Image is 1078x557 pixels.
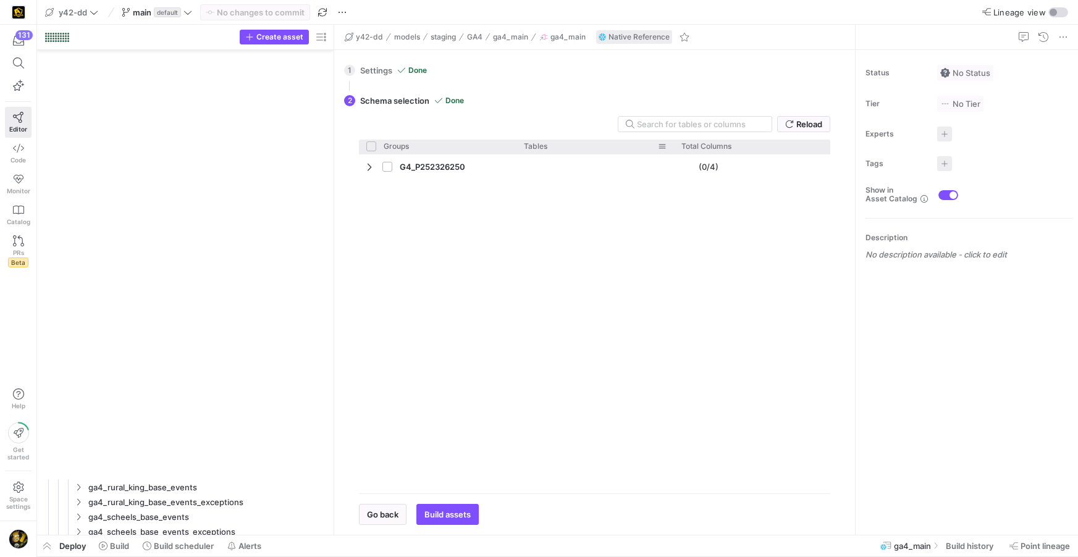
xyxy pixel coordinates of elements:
[5,476,32,516] a: Spacesettings
[7,187,30,195] span: Monitor
[1004,535,1076,556] button: Point lineage
[5,107,32,138] a: Editor
[7,446,29,461] span: Get started
[359,504,406,525] button: Go back
[8,258,28,267] span: Beta
[5,230,32,272] a: PRsBeta
[946,541,993,551] span: Build history
[5,30,32,52] button: 131
[5,526,32,552] button: https://storage.googleapis.com/y42-prod-data-exchange/images/TkyYhdVHAhZk5dk8nd6xEeaFROCiqfTYinc7...
[424,509,471,519] span: Build assets
[256,33,303,41] span: Create asset
[93,535,135,556] button: Build
[6,495,30,510] span: Space settings
[13,249,24,256] span: PRs
[9,529,28,549] img: https://storage.googleapis.com/y42-prod-data-exchange/images/TkyYhdVHAhZk5dk8nd6xEeaFROCiqfTYinc7...
[599,33,606,41] img: undefined
[5,417,32,466] button: Getstarted
[133,7,151,17] span: main
[42,495,329,509] div: Press SPACE to select this row.
[493,33,528,41] span: ga4_main
[137,535,219,556] button: Build scheduler
[5,2,32,23] a: https://storage.googleapis.com/y42-prod-data-exchange/images/uAsz27BndGEK0hZWDFeOjoxA7jCwgK9jE472...
[993,7,1046,17] span: Lineage view
[937,65,993,81] button: No statusNo Status
[367,509,398,519] span: Go back
[110,541,129,551] span: Build
[88,480,327,495] span: ga4_rural_king_base_events
[11,156,26,164] span: Code
[400,155,465,179] span: G4_P252326250
[777,116,830,132] button: Reload
[42,480,329,495] div: Press SPACE to select this row.
[699,162,718,172] y42-import-column-renderer: (0/4)
[119,4,195,20] button: maindefault
[865,99,927,108] span: Tier
[154,541,214,551] span: Build scheduler
[42,509,329,524] div: Press SPACE to select this row.
[550,33,586,41] span: ga4_main
[940,99,950,109] img: No tier
[5,383,32,415] button: Help
[524,142,547,151] span: Tables
[940,68,990,78] span: No Status
[1021,541,1070,551] span: Point lineage
[5,199,32,230] a: Catalog
[15,30,33,40] div: 131
[5,138,32,169] a: Code
[88,495,327,509] span: ga4_rural_king_base_events_exceptions
[391,30,423,44] button: models
[240,30,309,44] button: Create asset
[59,7,87,17] span: y42-dd
[154,7,181,17] span: default
[608,33,670,41] span: Native Reference
[865,159,927,168] span: Tags
[467,33,482,41] span: GA4
[490,30,531,44] button: ga4_main
[865,69,927,77] span: Status
[88,525,327,539] span: ga4_scheels_base_events_exceptions
[865,249,1073,259] p: No description available - click to edit
[865,186,917,203] span: Show in Asset Catalog
[796,119,822,129] span: Reload
[356,33,383,41] span: y42-dd
[637,119,762,129] input: Search for tables or columns
[894,541,931,551] span: ga4_main
[222,535,267,556] button: Alerts
[12,6,25,19] img: https://storage.googleapis.com/y42-prod-data-exchange/images/uAsz27BndGEK0hZWDFeOjoxA7jCwgK9jE472...
[5,169,32,199] a: Monitor
[940,535,1001,556] button: Build history
[9,125,27,133] span: Editor
[865,233,1073,242] p: Description
[431,33,456,41] span: staging
[427,30,459,44] button: staging
[42,524,329,539] div: Press SPACE to select this row.
[940,99,980,109] span: No Tier
[464,30,486,44] button: GA4
[238,541,261,551] span: Alerts
[88,510,327,524] span: ga4_scheels_base_events
[940,68,950,78] img: No status
[359,154,832,179] div: Press SPACE to select this row.
[681,142,731,151] span: Total Columns
[7,218,30,225] span: Catalog
[865,130,927,138] span: Experts
[394,33,420,41] span: models
[384,142,409,151] span: Groups
[42,4,101,20] button: y42-dd
[536,30,589,44] button: ga4_main
[11,402,26,409] span: Help
[416,504,479,525] button: Build assets
[342,30,386,44] button: y42-dd
[59,541,86,551] span: Deploy
[937,96,983,112] button: No tierNo Tier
